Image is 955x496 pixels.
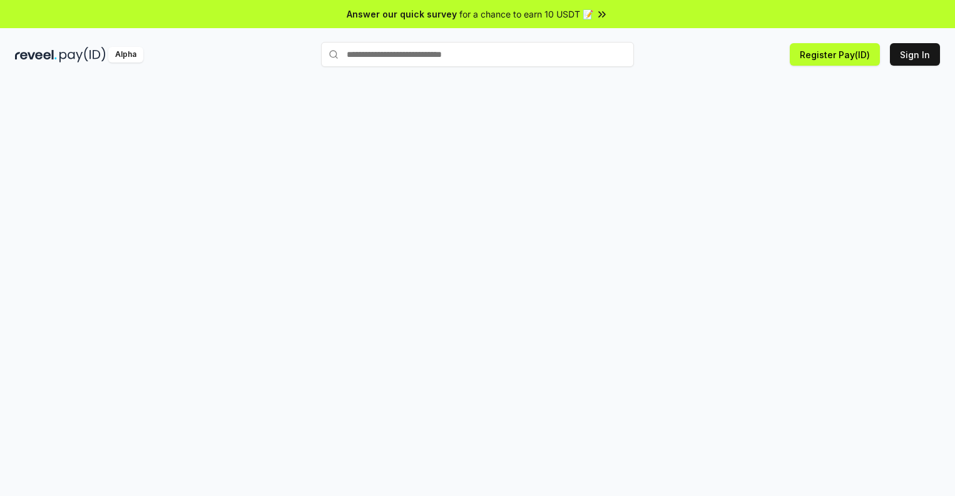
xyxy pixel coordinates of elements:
[459,8,593,21] span: for a chance to earn 10 USDT 📝
[15,47,57,63] img: reveel_dark
[59,47,106,63] img: pay_id
[347,8,457,21] span: Answer our quick survey
[790,43,880,66] button: Register Pay(ID)
[108,47,143,63] div: Alpha
[890,43,940,66] button: Sign In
